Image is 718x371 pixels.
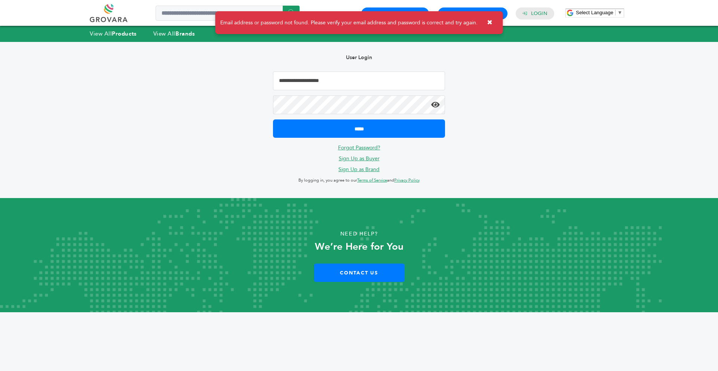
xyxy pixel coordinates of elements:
a: Select Language​ [576,10,622,15]
a: Brand Registration [445,10,501,17]
strong: We’re Here for You [315,240,404,253]
a: Buyer Registration [368,10,422,17]
a: View AllBrands [153,30,195,37]
input: Search a product or brand... [156,6,300,21]
a: Contact Us [314,264,405,282]
a: Terms of Service [357,177,387,183]
strong: Brands [175,30,195,37]
input: Password [273,95,445,114]
span: Email address or password not found. Please verify your email address and password is correct and... [220,19,478,27]
p: By logging in, you agree to our and [273,176,445,185]
span: Select Language [576,10,613,15]
b: User Login [346,54,372,61]
a: Login [531,10,547,17]
a: Privacy Policy [394,177,420,183]
input: Email Address [273,72,445,90]
span: ▼ [617,10,622,15]
button: ✖ [481,15,498,30]
strong: Products [112,30,136,37]
a: View AllProducts [90,30,137,37]
a: Sign Up as Brand [338,166,380,173]
span: ​ [615,10,616,15]
a: Sign Up as Buyer [339,155,380,162]
p: Need Help? [36,228,682,240]
a: Forgot Password? [338,144,380,151]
